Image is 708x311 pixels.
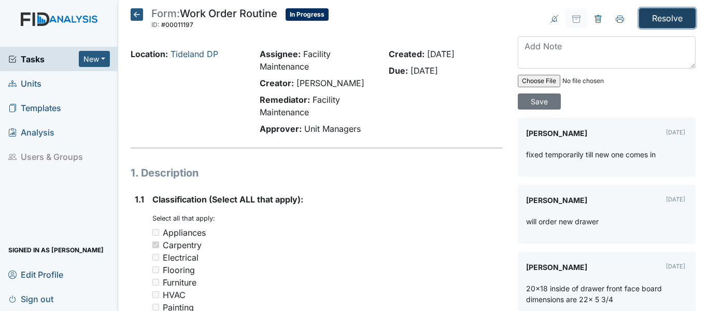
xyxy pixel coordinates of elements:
[79,51,110,67] button: New
[410,65,438,76] span: [DATE]
[152,279,159,286] input: Furniture
[286,8,329,21] span: In Progress
[151,7,180,20] span: Form:
[152,229,159,236] input: Appliances
[152,194,303,205] span: Classification (Select ALL that apply):
[260,49,301,59] strong: Assignee:
[389,49,424,59] strong: Created:
[152,291,159,298] input: HVAC
[171,49,218,59] a: Tideland DP
[161,21,193,29] span: #00011197
[163,289,186,301] div: HVAC
[152,266,159,273] input: Flooring
[8,75,41,91] span: Units
[152,214,215,222] small: Select all that apply:
[526,283,687,305] p: 20x18 inside of drawer front face board dimensions are 22x 5 3/4
[526,126,587,141] label: [PERSON_NAME]
[163,251,199,264] div: Electrical
[131,165,502,181] h1: 1. Description
[152,254,159,261] input: Electrical
[304,124,361,134] span: Unit Managers
[666,263,685,270] small: [DATE]
[260,94,310,105] strong: Remediator:
[518,93,561,110] input: Save
[163,226,206,239] div: Appliances
[163,239,202,251] div: Carpentry
[8,266,63,282] span: Edit Profile
[260,78,294,88] strong: Creator:
[666,196,685,203] small: [DATE]
[151,8,277,31] div: Work Order Routine
[427,49,455,59] span: [DATE]
[152,304,159,310] input: Painting
[151,21,160,29] span: ID:
[8,124,54,140] span: Analysis
[8,242,104,258] span: Signed in as [PERSON_NAME]
[389,65,408,76] strong: Due:
[296,78,364,88] span: [PERSON_NAME]
[8,291,53,307] span: Sign out
[131,49,168,59] strong: Location:
[526,193,587,208] label: [PERSON_NAME]
[526,260,587,275] label: [PERSON_NAME]
[163,276,196,289] div: Furniture
[639,8,696,28] input: Resolve
[152,241,159,248] input: Carpentry
[8,100,61,116] span: Templates
[8,53,79,65] a: Tasks
[135,193,144,206] label: 1.1
[260,124,302,134] strong: Approver:
[526,149,656,160] p: fixed temporarily till new one comes in
[526,216,599,227] p: will order new drawer
[163,264,195,276] div: Flooring
[666,129,685,136] small: [DATE]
